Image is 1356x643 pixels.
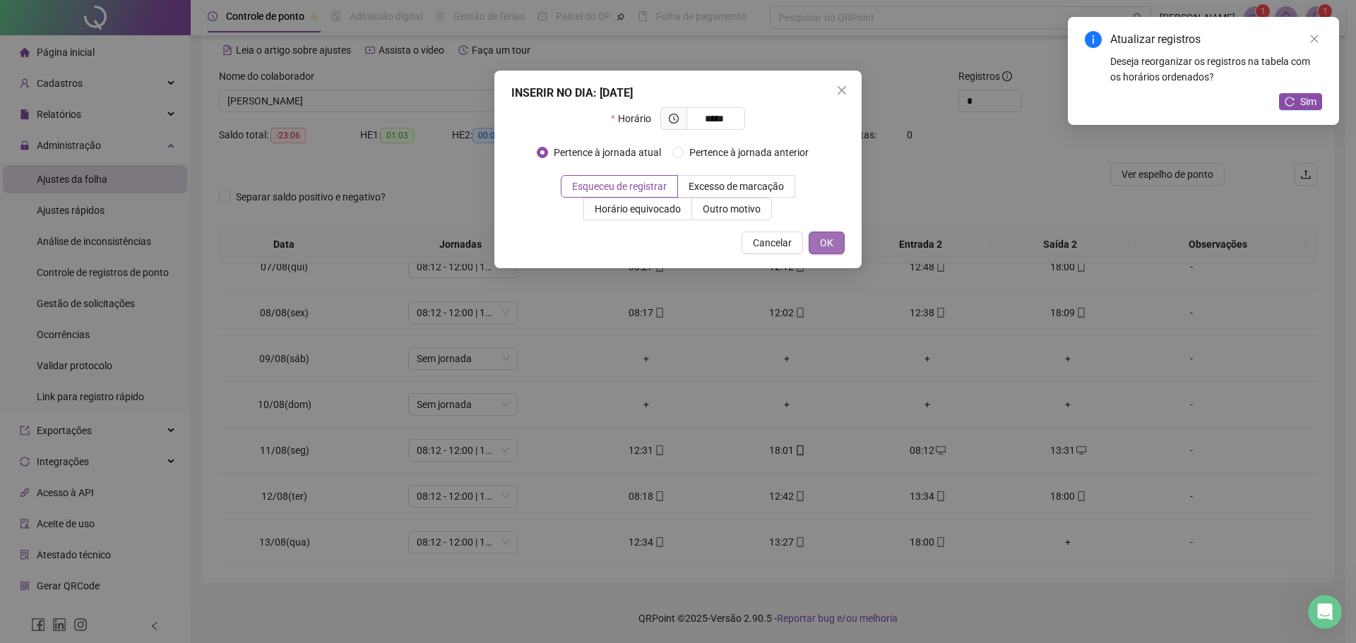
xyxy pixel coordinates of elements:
[572,181,667,192] span: Esqueceu de registrar
[1300,94,1316,109] span: Sim
[684,145,814,160] span: Pertence à jornada anterior
[511,85,845,102] div: INSERIR NO DIA : [DATE]
[1110,54,1322,85] div: Deseja reorganizar os registros na tabela com os horários ordenados?
[611,107,660,130] label: Horário
[1085,31,1102,48] span: info-circle
[1309,34,1319,44] span: close
[1285,97,1295,107] span: reload
[595,203,681,215] span: Horário equivocado
[836,85,847,96] span: close
[689,181,784,192] span: Excesso de marcação
[820,235,833,251] span: OK
[742,232,803,254] button: Cancelar
[1308,595,1342,629] iframe: Intercom live chat
[703,203,761,215] span: Outro motivo
[669,114,679,124] span: clock-circle
[831,79,853,102] button: Close
[753,235,792,251] span: Cancelar
[1279,93,1322,110] button: Sim
[1307,31,1322,47] a: Close
[548,145,667,160] span: Pertence à jornada atual
[809,232,845,254] button: OK
[1110,31,1322,48] div: Atualizar registros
